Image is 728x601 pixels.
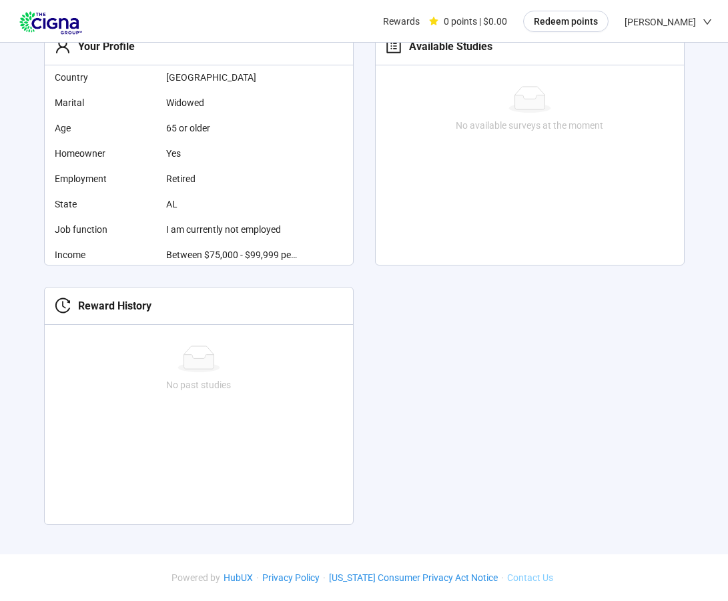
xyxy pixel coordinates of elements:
[71,38,135,55] div: Your Profile
[166,95,300,110] span: Widowed
[50,378,348,392] div: No past studies
[55,297,71,314] span: history
[55,222,155,237] span: Job function
[402,38,492,55] div: Available Studies
[326,572,501,583] a: [US_STATE] Consumer Privacy Act Notice
[171,570,557,585] div: · · ·
[55,197,155,211] span: State
[55,95,155,110] span: Marital
[220,572,256,583] a: HubUX
[55,70,155,85] span: Country
[55,171,155,186] span: Employment
[166,121,300,135] span: 65 or older
[534,14,598,29] span: Redeem points
[166,247,300,262] span: Between $75,000 - $99,999 per year
[171,572,220,583] span: Powered by
[55,247,155,262] span: Income
[625,1,696,43] span: [PERSON_NAME]
[429,17,438,26] span: star
[166,197,300,211] span: AL
[381,118,679,133] div: No available surveys at the moment
[166,222,300,237] span: I am currently not employed
[703,17,712,27] span: down
[55,38,71,54] span: user
[259,572,323,583] a: Privacy Policy
[55,146,155,161] span: Homeowner
[523,11,609,32] button: Redeem points
[166,171,300,186] span: Retired
[166,70,300,85] span: [GEOGRAPHIC_DATA]
[71,297,151,314] div: Reward History
[166,146,300,161] span: Yes
[55,121,155,135] span: Age
[504,572,557,583] a: Contact Us
[386,38,402,54] span: profile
